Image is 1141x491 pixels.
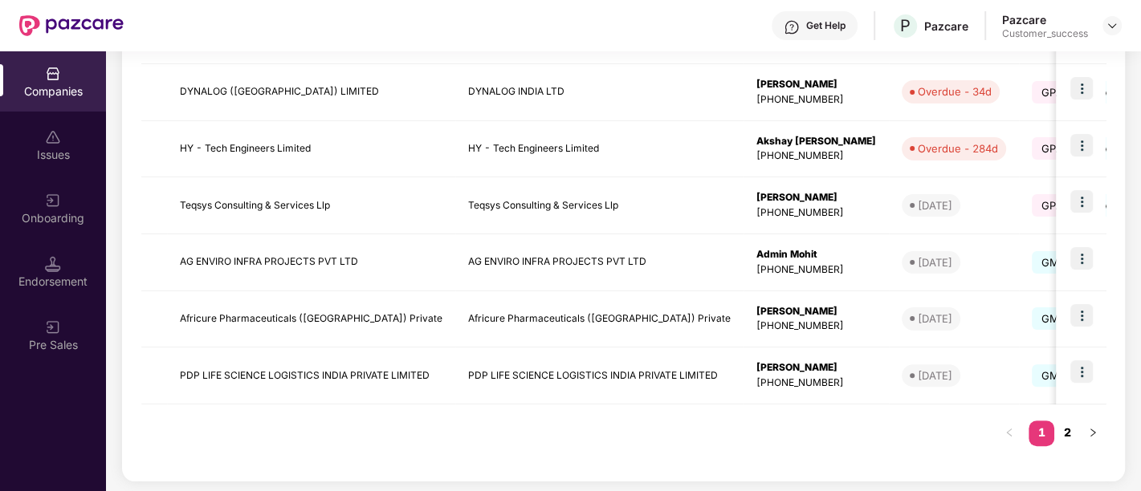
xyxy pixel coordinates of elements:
[996,420,1022,446] li: Previous Page
[1070,247,1093,270] img: icon
[1080,420,1106,446] button: right
[167,177,455,234] td: Teqsys Consulting & Services Llp
[918,254,952,270] div: [DATE]
[756,205,876,221] div: [PHONE_NUMBER]
[756,190,876,205] div: [PERSON_NAME]
[756,360,876,375] div: [PERSON_NAME]
[455,234,744,291] td: AG ENVIRO INFRA PROJECTS PVT LTD
[756,375,876,391] div: [PHONE_NUMBER]
[900,16,911,35] span: P
[45,319,61,335] img: svg+xml;base64,PHN2ZyB3aWR0aD0iMjAiIGhlaWdodD0iMjAiIHZpZXdCb3g9IjAgMCAyMCAyMCIgZmlsbD0ibm9uZSIgeG...
[1004,428,1014,437] span: left
[1088,428,1098,437] span: right
[19,15,124,36] img: New Pazcare Logo
[167,121,455,178] td: HY - Tech Engineers Limited
[1070,304,1093,327] img: icon
[167,234,455,291] td: AG ENVIRO INFRA PROJECTS PVT LTD
[45,193,61,209] img: svg+xml;base64,PHN2ZyB3aWR0aD0iMjAiIGhlaWdodD0iMjAiIHZpZXdCb3g9IjAgMCAyMCAyMCIgZmlsbD0ibm9uZSIgeG...
[455,347,744,404] td: PDP LIFE SCIENCE LOGISTICS INDIA PRIVATE LIMITED
[924,18,968,34] div: Pazcare
[45,256,61,272] img: svg+xml;base64,PHN2ZyB3aWR0aD0iMTQuNSIgaGVpZ2h0PSIxNC41IiB2aWV3Qm94PSIwIDAgMTYgMTYiIGZpbGw9Im5vbm...
[45,66,61,82] img: svg+xml;base64,PHN2ZyBpZD0iQ29tcGFuaWVzIiB4bWxucz0iaHR0cDovL3d3dy53My5vcmcvMjAwMC9zdmciIHdpZHRoPS...
[806,19,846,32] div: Get Help
[1070,134,1093,156] img: icon
[996,420,1022,446] button: left
[45,129,61,145] img: svg+xml;base64,PHN2ZyBpZD0iSXNzdWVzX2Rpc2FibGVkIiB4bWxucz0iaHR0cDovL3d3dy53My5vcmcvMjAwMC9zdmciIH...
[1032,137,1073,160] span: GPA
[1032,307,1078,330] span: GMC
[918,83,992,99] div: Overdue - 34d
[756,92,876,108] div: [PHONE_NUMBER]
[455,121,744,178] td: HY - Tech Engineers Limited
[1032,194,1073,217] span: GPA
[455,291,744,348] td: Africure Pharmaceuticals ([GEOGRAPHIC_DATA]) Private
[1070,190,1093,213] img: icon
[1070,77,1093,99] img: icon
[1032,81,1073,103] span: GPA
[1070,360,1093,383] img: icon
[918,140,998,156] div: Overdue - 284d
[756,304,876,319] div: [PERSON_NAME]
[1032,251,1078,274] span: GMC
[167,64,455,121] td: DYNALOG ([GEOGRAPHIC_DATA]) LIMITED
[756,148,876,164] div: [PHONE_NUMBER]
[1002,27,1088,40] div: Customer_success
[1080,420,1106,446] li: Next Page
[1106,19,1119,32] img: svg+xml;base64,PHN2ZyBpZD0iRHJvcGRvd24tMzJ4MzIiIHhtbG5zPSJodHRwOi8vd3d3LnczLm9yZy8yMDAwL3N2ZyIgd2...
[784,19,800,35] img: svg+xml;base64,PHN2ZyBpZD0iSGVscC0zMngzMiIgeG1sbnM9Imh0dHA6Ly93d3cudzMub3JnLzIwMDAvc3ZnIiB3aWR0aD...
[918,367,952,383] div: [DATE]
[1054,420,1080,446] li: 2
[756,247,876,262] div: Admin Mohit
[167,291,455,348] td: Africure Pharmaceuticals ([GEOGRAPHIC_DATA]) Private
[756,77,876,92] div: [PERSON_NAME]
[455,177,744,234] td: Teqsys Consulting & Services Llp
[756,319,876,334] div: [PHONE_NUMBER]
[1054,420,1080,444] a: 2
[918,310,952,327] div: [DATE]
[756,262,876,278] div: [PHONE_NUMBER]
[1029,420,1054,446] li: 1
[167,347,455,404] td: PDP LIFE SCIENCE LOGISTICS INDIA PRIVATE LIMITED
[918,197,952,213] div: [DATE]
[1032,364,1078,387] span: GMC
[1029,420,1054,444] a: 1
[1002,12,1088,27] div: Pazcare
[455,64,744,121] td: DYNALOG INDIA LTD
[756,134,876,149] div: Akshay [PERSON_NAME]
